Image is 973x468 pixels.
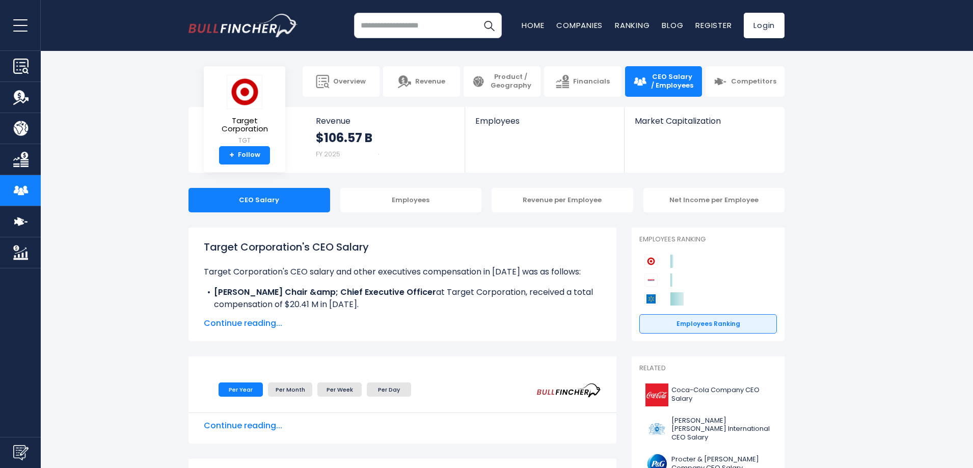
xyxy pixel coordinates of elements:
[188,14,298,37] img: bullfincher logo
[316,150,340,158] small: FY 2025
[204,286,601,311] li: at Target Corporation, received a total compensation of $20.41 M in [DATE].
[645,418,668,441] img: PM logo
[303,66,380,97] a: Overview
[212,136,277,145] small: TGT
[367,382,411,397] li: Per Day
[662,20,683,31] a: Blog
[573,77,610,86] span: Financials
[316,130,372,146] strong: $106.57 B
[651,73,694,90] span: CEO Salary / Employees
[415,77,445,86] span: Revenue
[644,255,658,268] img: Target Corporation competitors logo
[268,382,312,397] li: Per Month
[706,66,785,97] a: Competitors
[744,13,785,38] a: Login
[492,188,633,212] div: Revenue per Employee
[204,420,601,432] span: Continue reading...
[635,116,773,126] span: Market Capitalization
[317,382,362,397] li: Per Week
[211,74,278,146] a: Target Corporation TGT
[625,66,702,97] a: CEO Salary / Employees
[340,188,482,212] div: Employees
[544,66,621,97] a: Financials
[639,235,777,244] p: Employees Ranking
[556,20,603,31] a: Companies
[644,273,658,287] img: Costco Wholesale Corporation competitors logo
[188,188,330,212] div: CEO Salary
[644,292,658,306] img: Walmart competitors logo
[204,317,601,329] span: Continue reading...
[383,66,460,97] a: Revenue
[489,73,532,90] span: Product / Geography
[639,381,777,409] a: Coca-Cola Company CEO Salary
[306,107,465,173] a: Revenue $106.57 B FY 2025
[204,266,601,278] p: Target Corporation's CEO salary and other executives compensation in [DATE] was as follows:
[188,14,298,37] a: Go to homepage
[671,386,771,403] span: Coca-Cola Company CEO Salary
[219,382,263,397] li: Per Year
[333,77,366,86] span: Overview
[639,314,777,334] a: Employees Ranking
[476,13,502,38] button: Search
[731,77,776,86] span: Competitors
[643,188,785,212] div: Net Income per Employee
[695,20,732,31] a: Register
[464,66,540,97] a: Product / Geography
[639,364,777,373] p: Related
[219,146,270,164] a: +Follow
[522,20,544,31] a: Home
[465,107,624,143] a: Employees
[204,239,601,255] h1: Target Corporation's CEO Salary
[229,151,234,160] strong: +
[625,107,783,143] a: Market Capitalization
[671,417,771,443] span: [PERSON_NAME] [PERSON_NAME] International CEO Salary
[212,117,277,133] span: Target Corporation
[639,414,777,445] a: [PERSON_NAME] [PERSON_NAME] International CEO Salary
[645,383,668,406] img: KO logo
[214,286,436,298] b: [PERSON_NAME] Chair &amp; Chief Executive Officer
[615,20,650,31] a: Ranking
[475,116,613,126] span: Employees
[316,116,455,126] span: Revenue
